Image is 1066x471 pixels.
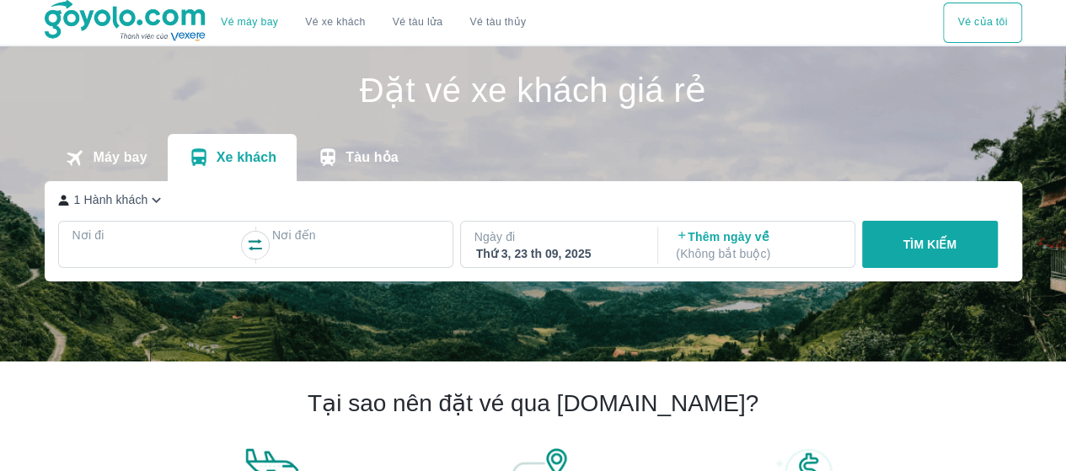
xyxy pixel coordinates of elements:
h1: Đặt vé xe khách giá rẻ [45,73,1022,107]
a: Vé tàu lửa [379,3,457,43]
div: choose transportation mode [207,3,539,43]
p: ( Không bắt buộc ) [676,245,839,262]
p: Máy bay [93,149,147,166]
p: Xe khách [217,149,276,166]
div: Thứ 3, 23 th 09, 2025 [476,245,640,262]
button: Vé tàu thủy [456,3,539,43]
p: Ngày đi [474,228,641,245]
p: 1 Hành khách [74,191,148,208]
p: Nơi đi [72,227,239,244]
p: Tàu hỏa [346,149,399,166]
a: Vé máy bay [221,16,278,29]
a: Vé xe khách [305,16,365,29]
div: choose transportation mode [943,3,1021,43]
div: transportation tabs [45,134,419,181]
p: Nơi đến [272,227,439,244]
button: Vé của tôi [943,3,1021,43]
button: 1 Hành khách [58,191,166,209]
p: Thêm ngày về [676,228,839,262]
h2: Tại sao nên đặt vé qua [DOMAIN_NAME]? [308,388,758,419]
